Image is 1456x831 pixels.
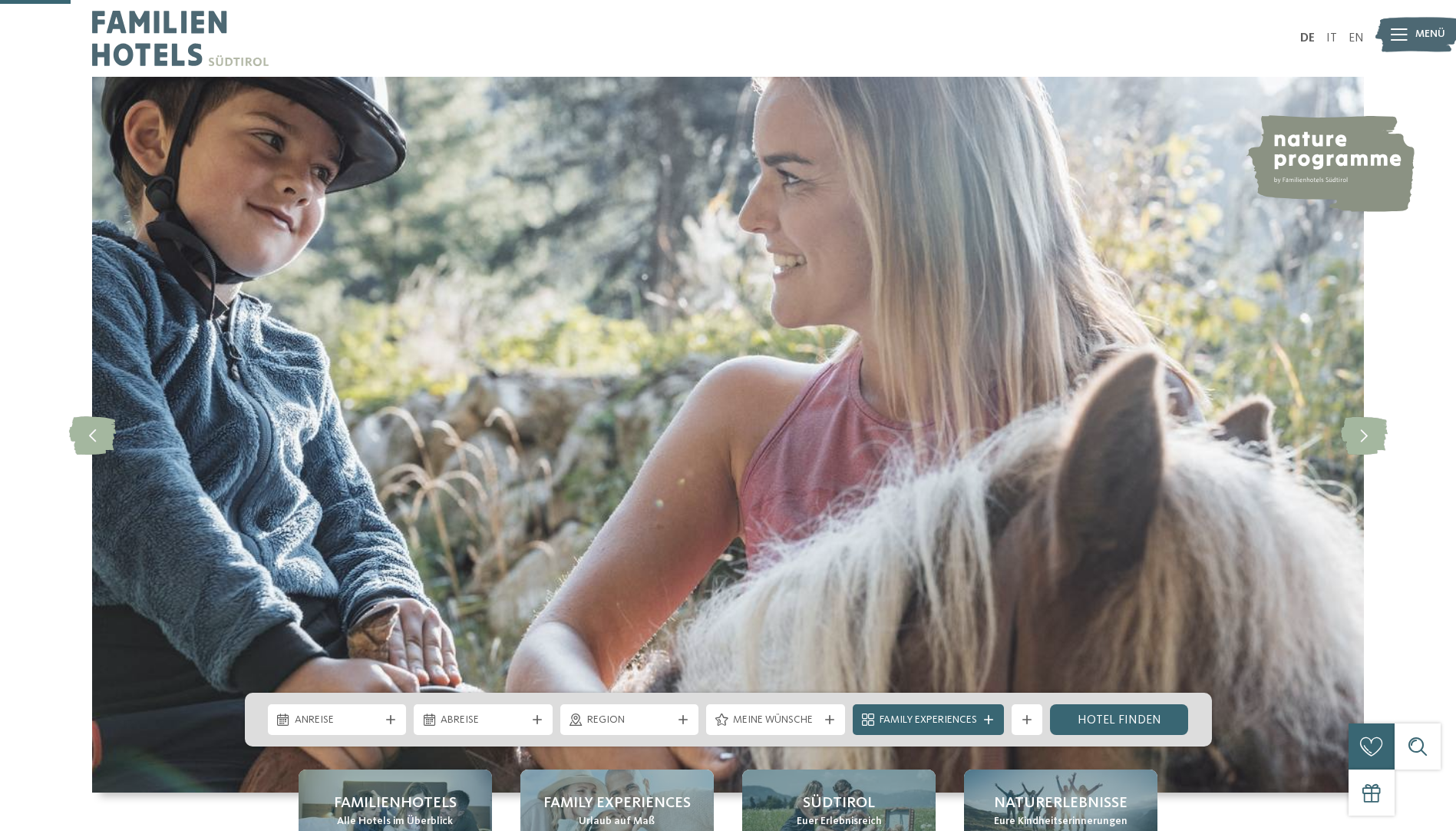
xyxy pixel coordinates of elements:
[1349,32,1364,45] a: EN
[1415,27,1445,42] span: Menü
[994,814,1127,829] span: Eure Kindheitserinnerungen
[587,713,672,728] span: Region
[337,814,453,829] span: Alle Hotels im Überblick
[295,713,380,728] span: Anreise
[92,77,1364,793] img: Familienhotels Südtirol: The happy family places
[803,793,875,814] span: Südtirol
[880,713,977,728] span: Family Experiences
[441,713,526,728] span: Abreise
[733,713,818,728] span: Meine Wünsche
[797,814,882,829] span: Euer Erlebnisreich
[1246,115,1415,212] img: nature programme by Familienhotels Südtirol
[1300,32,1315,45] a: DE
[543,793,691,814] span: Family Experiences
[579,814,655,829] span: Urlaub auf Maß
[1326,32,1337,45] a: IT
[994,793,1127,814] span: Naturerlebnisse
[1050,704,1189,735] a: Hotel finden
[334,793,457,814] span: Familienhotels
